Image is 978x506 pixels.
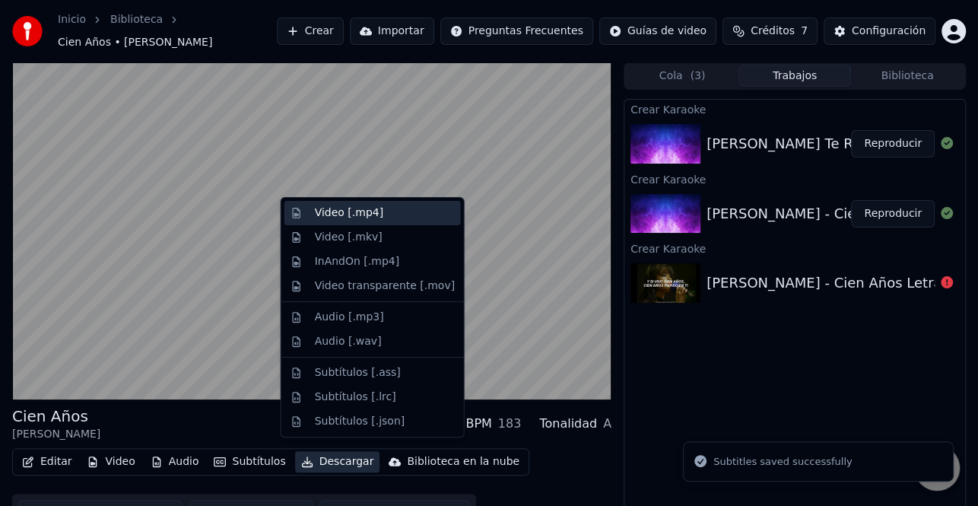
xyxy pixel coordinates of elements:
span: ( 3 ) [690,68,705,84]
button: Preguntas Frecuentes [440,18,593,45]
button: Reproducir [851,130,935,158]
button: Importar [350,18,434,45]
div: Subtítulos [.json] [315,414,405,429]
button: Crear [277,18,344,45]
button: Trabajos [738,65,851,87]
div: Subtítulos [.ass] [315,365,401,380]
div: Crear Karaoke [624,239,965,257]
div: Subtitles saved successfully [713,454,852,469]
div: Biblioteca en la nube [407,454,519,469]
button: Editar [16,451,78,473]
button: Configuración [824,18,935,45]
div: Crear Karaoke [624,170,965,188]
div: A [603,415,611,433]
button: Audio [144,451,205,473]
span: Créditos [751,24,795,39]
div: Crear Karaoke [624,100,965,118]
a: Biblioteca [110,12,163,27]
div: Video [.mkv] [315,230,383,245]
div: Tonalidad [539,415,597,433]
div: Video transparente [.mov] [315,278,455,294]
div: Subtítulos [.lrc] [315,390,396,405]
div: Cien Años [12,406,100,427]
div: Configuración [852,24,926,39]
div: Video [.mp4] [315,205,383,221]
span: Cien Años • [PERSON_NAME] [58,35,212,50]
a: Inicio [58,12,86,27]
div: BPM [465,415,491,433]
button: Cola [626,65,738,87]
button: Guías de video [599,18,716,45]
div: 183 [498,415,522,433]
div: Audio [.mp3] [315,310,384,325]
button: Reproducir [851,200,935,228]
div: [PERSON_NAME] Te Recuerdo [707,133,908,154]
div: InAndOn [.mp4] [315,254,400,269]
nav: breadcrumb [58,12,277,50]
div: Audio [.wav] [315,334,382,349]
img: youka [12,16,43,46]
button: Créditos7 [722,18,818,45]
div: [PERSON_NAME] [12,427,100,442]
button: Descargar [295,451,380,473]
button: Video [81,451,141,473]
span: 7 [801,24,808,39]
button: Subtítulos [208,451,291,473]
button: Biblioteca [851,65,964,87]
